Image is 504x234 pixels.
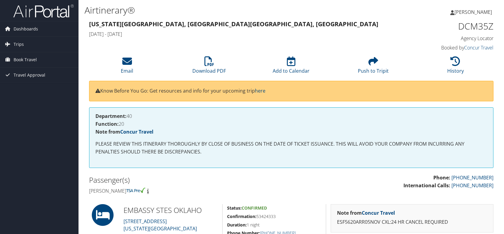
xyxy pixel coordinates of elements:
img: tsa-precheck.png [126,188,146,193]
h4: Booked by [399,44,493,51]
h2: Passenger(s) [89,175,287,185]
strong: [US_STATE][GEOGRAPHIC_DATA], [GEOGRAPHIC_DATA] [GEOGRAPHIC_DATA], [GEOGRAPHIC_DATA] [89,20,378,28]
strong: Note from [95,128,153,135]
h1: DCM35Z [399,20,493,33]
h2: EMBASSY STES OKLAHO [124,205,218,215]
a: Push to Tripit [358,60,389,74]
h4: Agency Locator [399,35,493,42]
h4: [DATE] - [DATE] [89,31,390,37]
strong: Phone: [433,174,450,181]
a: Concur Travel [362,210,395,216]
strong: Function: [95,121,119,127]
a: Add to Calendar [273,60,310,74]
a: [PERSON_NAME] [450,3,498,21]
span: Book Travel [14,52,37,67]
h4: 40 [95,114,487,119]
strong: Duration: [227,222,247,228]
a: History [447,60,464,74]
a: [PHONE_NUMBER] [451,174,493,181]
span: Trips [14,37,24,52]
p: Know Before You Go: Get resources and info for your upcoming trip [95,87,487,95]
p: ESF5620ARR05NOV CXL:24 HR CANCEL REQUIRED [337,218,487,226]
strong: Status: [227,205,242,211]
h5: 1 night [227,222,321,228]
h4: [PERSON_NAME] [89,188,287,194]
a: Email [121,60,133,74]
h5: 53424333 [227,213,321,220]
a: Concur Travel [464,44,493,51]
span: Confirmed [242,205,267,211]
a: [STREET_ADDRESS][US_STATE][GEOGRAPHIC_DATA] [124,218,197,232]
h1: Airtinerary® [85,4,360,17]
img: airportal-logo.png [13,4,74,18]
strong: Department: [95,113,127,119]
h4: 20 [95,122,487,126]
a: Concur Travel [120,128,153,135]
strong: Confirmation: [227,213,256,219]
p: PLEASE REVIEW THIS ITINERARY THOROUGHLY BY CLOSE OF BUSINESS ON THE DATE OF TICKET ISSUANCE. THIS... [95,140,487,156]
a: [PHONE_NUMBER] [451,182,493,189]
a: here [255,87,265,94]
span: [PERSON_NAME] [454,9,492,15]
strong: Note from [337,210,395,216]
a: Download PDF [192,60,226,74]
strong: International Calls: [403,182,450,189]
span: Dashboards [14,21,38,36]
span: Travel Approval [14,68,45,83]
